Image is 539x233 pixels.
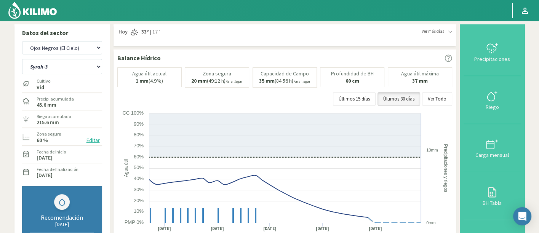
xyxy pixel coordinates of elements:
text: 60% [133,154,143,160]
p: (84:56 h) [259,78,310,84]
p: Capacidad de Campo [261,71,309,77]
label: Fecha de finalización [37,166,78,173]
button: Precipitaciones [464,28,521,76]
button: Últimos 30 días [377,92,420,106]
label: 45.6 mm [37,102,56,107]
span: Hoy [117,28,128,36]
label: Fecha de inicio [37,148,66,155]
text: 30% [133,187,143,192]
text: 40% [133,176,143,181]
p: Datos del sector [22,28,102,37]
b: 35 mm [259,77,275,84]
button: Carga mensual [464,124,521,172]
label: [DATE] [37,173,53,178]
div: Riego [466,104,519,110]
label: 215.6 mm [37,120,59,125]
b: 20 mm [191,77,207,84]
p: (49:12 h) [191,78,243,84]
b: 1 mm [136,77,149,84]
img: Kilimo [8,1,58,19]
text: 0mm [426,220,435,225]
button: Últimos 15 días [333,92,376,106]
p: Agua útil actual [132,71,166,77]
button: Ver Todo [422,92,452,106]
strong: 33º [141,28,149,35]
label: Vid [37,85,50,90]
text: 70% [133,143,143,148]
small: Para llegar [293,79,310,84]
p: Zona segura [203,71,231,77]
button: Editar [84,136,102,145]
text: 80% [133,132,143,137]
span: | [150,28,151,36]
text: 10mm [426,148,438,152]
div: Open Intercom Messenger [513,207,531,225]
text: [DATE] [263,226,276,231]
label: Riego acumulado [37,113,71,120]
label: [DATE] [37,155,53,160]
span: 17º [151,28,160,36]
span: Ver más días [422,28,444,35]
text: Precipitaciones y riegos [443,144,448,192]
label: Precip. acumulada [37,96,74,102]
label: Cultivo [37,78,50,85]
text: Agua útil [123,159,128,177]
label: Zona segura [37,131,61,137]
button: BH Tabla [464,172,521,220]
text: 20% [133,198,143,203]
p: Profundidad de BH [331,71,374,77]
label: 60 % [37,138,48,143]
p: Balance Hídrico [117,53,161,62]
b: 37 mm [412,77,428,84]
text: PMP 0% [124,219,144,225]
button: Riego [464,76,521,124]
text: 10% [133,208,143,214]
text: [DATE] [316,226,329,231]
div: Precipitaciones [466,56,519,62]
text: 90% [133,121,143,127]
text: [DATE] [210,226,224,231]
div: Recomendación [30,214,94,221]
text: 50% [133,164,143,170]
small: Para llegar [226,79,243,84]
div: BH Tabla [466,200,519,206]
p: (4.9%) [136,78,163,84]
text: [DATE] [368,226,382,231]
b: 60 cm [345,77,359,84]
div: Carga mensual [466,152,519,158]
text: CC 100% [122,110,144,116]
text: [DATE] [158,226,171,231]
div: [DATE] [30,221,94,228]
p: Agua útil máxima [401,71,439,77]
